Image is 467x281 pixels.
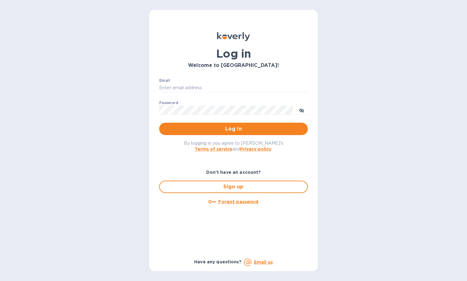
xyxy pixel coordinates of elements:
u: Forgot password [218,199,258,204]
a: Email us [254,260,273,265]
b: Have any questions? [194,259,242,264]
a: Privacy policy [240,147,271,151]
label: Password [159,101,178,105]
span: Sign up [165,183,302,191]
img: Koverly [217,32,250,41]
h1: Log in [159,47,308,60]
input: Enter email address [159,83,308,93]
span: Log in [164,125,303,133]
label: Email [159,79,170,82]
button: Sign up [159,181,308,193]
button: toggle password visibility [295,104,308,116]
span: By logging in you agree to [PERSON_NAME]'s and . [184,141,283,151]
h3: Welcome to [GEOGRAPHIC_DATA]! [159,63,308,68]
b: Don't have an account? [206,170,261,175]
button: Log in [159,123,308,135]
a: Terms of service [195,147,232,151]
